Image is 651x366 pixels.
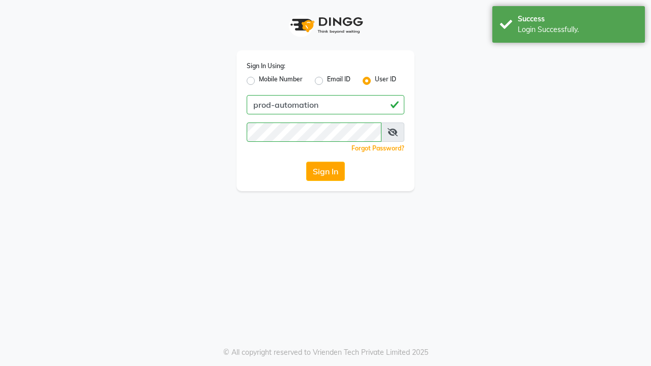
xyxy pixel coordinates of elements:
[285,10,366,40] img: logo1.svg
[375,75,396,87] label: User ID
[247,62,285,71] label: Sign In Using:
[327,75,350,87] label: Email ID
[351,144,404,152] a: Forgot Password?
[518,14,637,24] div: Success
[259,75,303,87] label: Mobile Number
[306,162,345,181] button: Sign In
[518,24,637,35] div: Login Successfully.
[247,95,404,114] input: Username
[247,123,381,142] input: Username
